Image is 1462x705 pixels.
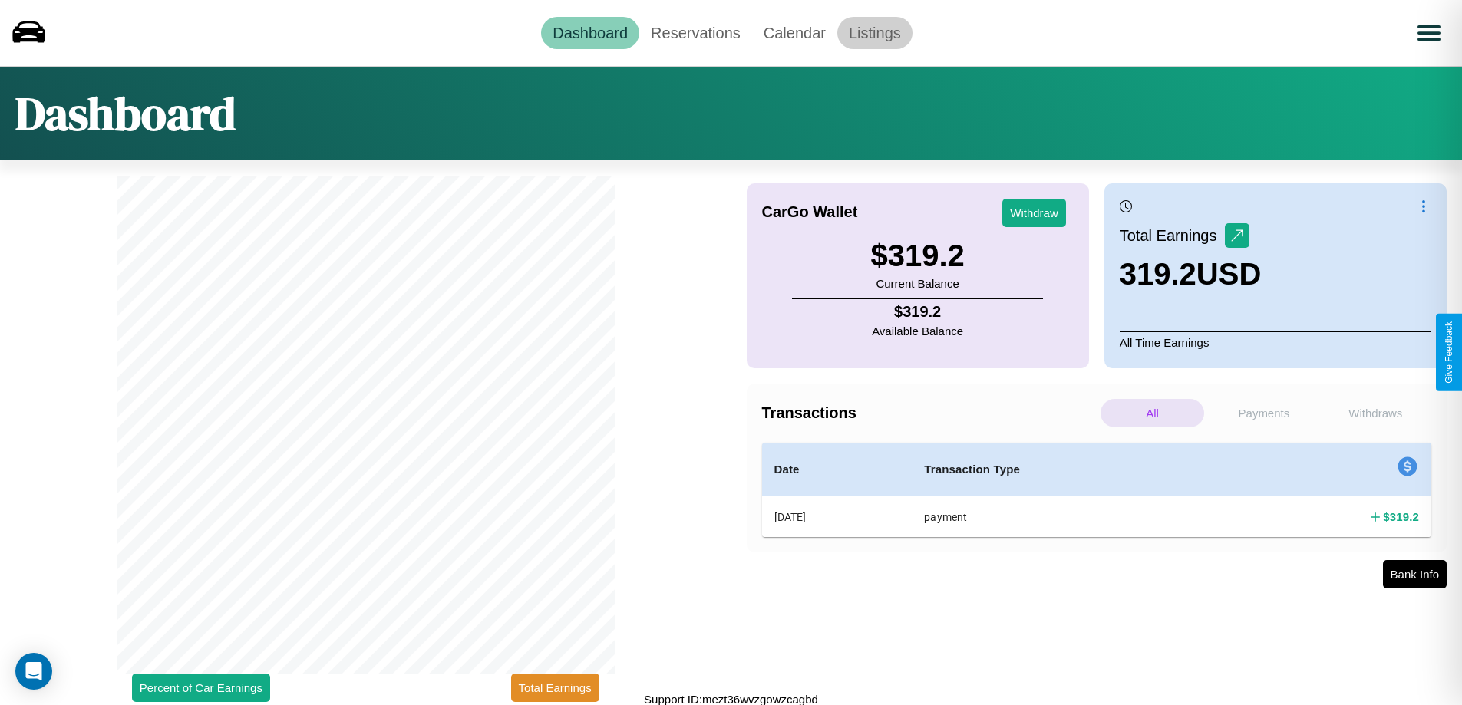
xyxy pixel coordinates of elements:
button: Open menu [1408,12,1450,54]
h4: $ 319.2 [1383,509,1419,525]
h4: Date [774,460,900,479]
th: payment [912,496,1230,538]
h4: $ 319.2 [872,303,963,321]
h4: Transaction Type [924,460,1218,479]
button: Bank Info [1383,560,1447,588]
p: Current Balance [870,273,964,294]
p: Withdraws [1324,399,1427,427]
th: [DATE] [762,496,913,538]
h3: 319.2 USD [1120,257,1262,292]
h4: CarGo Wallet [762,203,858,221]
h1: Dashboard [15,82,236,145]
p: All [1101,399,1204,427]
button: Total Earnings [511,674,599,702]
p: All Time Earnings [1120,331,1431,353]
a: Calendar [752,17,837,49]
button: Percent of Car Earnings [132,674,270,702]
div: Open Intercom Messenger [15,653,52,690]
a: Reservations [639,17,752,49]
div: Give Feedback [1444,321,1454,384]
table: simple table [762,443,1432,537]
button: Withdraw [1002,199,1066,227]
p: Total Earnings [1120,222,1225,249]
p: Payments [1212,399,1315,427]
a: Listings [837,17,913,49]
h3: $ 319.2 [870,239,964,273]
h4: Transactions [762,404,1097,422]
a: Dashboard [541,17,639,49]
p: Available Balance [872,321,963,341]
